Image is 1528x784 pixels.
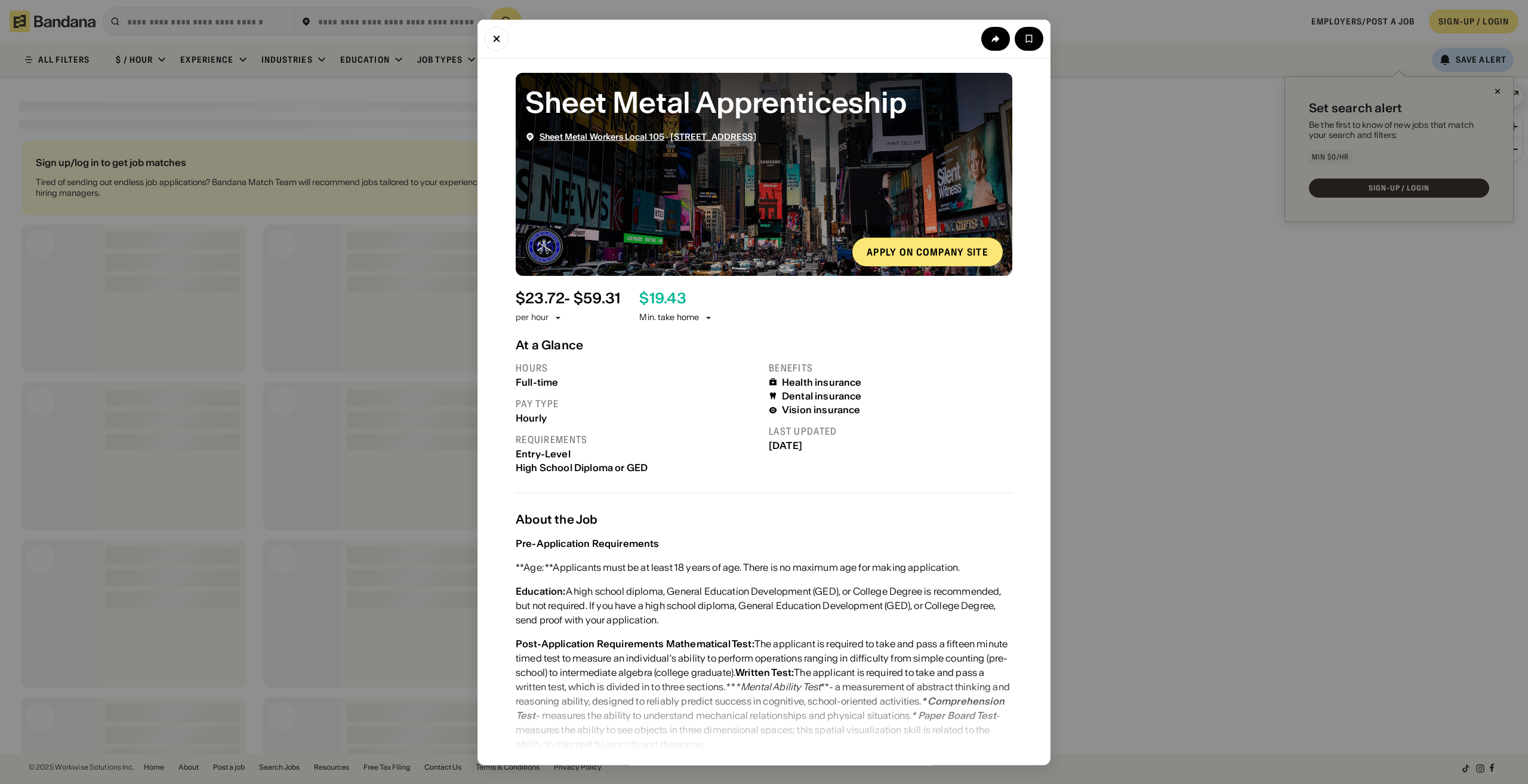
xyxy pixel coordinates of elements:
div: Sheet Metal Apprenticeship [525,82,1003,122]
div: About the Job [516,512,1012,527]
div: · [540,131,756,142]
div: Full-time [516,376,759,388]
div: Pay type [516,397,759,410]
div: Dental insurance [782,390,862,401]
a: ​[STREET_ADDRESS] [670,131,756,142]
div: Min. take home [639,312,713,324]
div: Hourly [516,412,759,423]
div: [DATE] [769,440,1012,451]
div: **Age: **Applicants must be at least 18 years of age. There is no maximum age for making applicat... [516,560,960,574]
div: At a Glance [516,337,1012,352]
div: $ 19.43 [639,290,686,307]
div: Vision insurance [782,404,861,416]
div: Post-Application Requirements [516,638,664,650]
div: Requirements [516,433,759,445]
div: Written Test: [735,666,794,678]
img: Sheet Metal Workers Local 105 logo [525,227,563,266]
em: * Comprehension Test [516,695,1005,721]
div: High School Diploma or GED [516,462,759,473]
div: Mathematical Test: [666,638,754,650]
div: per hour [516,312,549,324]
div: Health insurance [782,376,862,388]
div: A high school diploma, General Education Development (GED), or College Degree is recommended, but... [516,584,1012,627]
em: * Mental Ability Test [735,681,821,693]
div: Last updated [769,425,1012,438]
div: Pre-Application Requirements [516,537,659,549]
a: Sheet Metal Workers Local 105 [540,131,664,142]
div: Apply on company site [867,247,988,256]
div: Education: [516,585,566,597]
button: Close [485,26,509,50]
div: Benefits [769,361,1012,374]
div: $ 23.72 - $59.31 [516,290,620,307]
em: * Paper Board Test [911,709,996,721]
div: Hours [516,361,759,374]
div: The applicant is required to take and pass a fifteen minute timed test to measure an individual's... [516,637,1012,751]
div: Entry-Level [516,448,759,459]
